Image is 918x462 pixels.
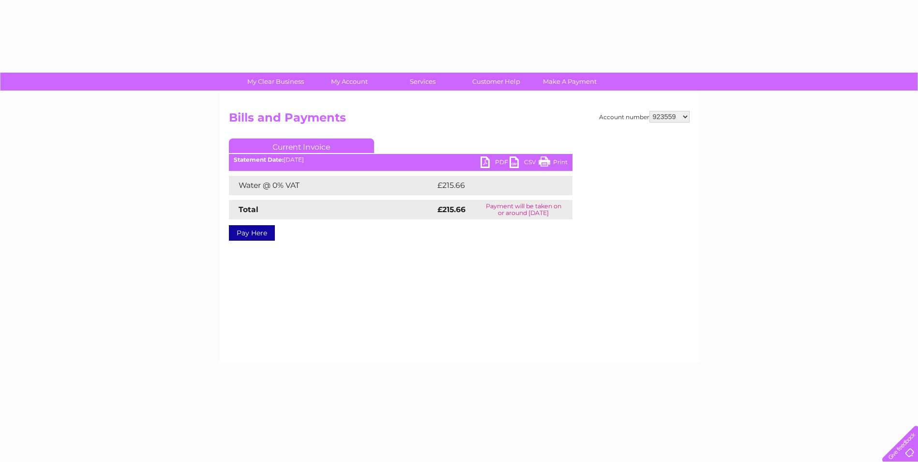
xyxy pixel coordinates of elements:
[234,156,284,163] b: Statement Date:
[229,176,435,195] td: Water @ 0% VAT
[229,225,275,241] a: Pay Here
[309,73,389,91] a: My Account
[475,200,572,219] td: Payment will be taken on or around [DATE]
[435,176,555,195] td: £215.66
[229,139,374,153] a: Current Invoice
[456,73,536,91] a: Customer Help
[510,156,539,170] a: CSV
[229,111,690,129] h2: Bills and Payments
[236,73,316,91] a: My Clear Business
[481,156,510,170] a: PDF
[437,205,466,214] strong: £215.66
[539,156,568,170] a: Print
[599,111,690,123] div: Account number
[383,73,463,91] a: Services
[530,73,610,91] a: Make A Payment
[229,156,572,163] div: [DATE]
[239,205,258,214] strong: Total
